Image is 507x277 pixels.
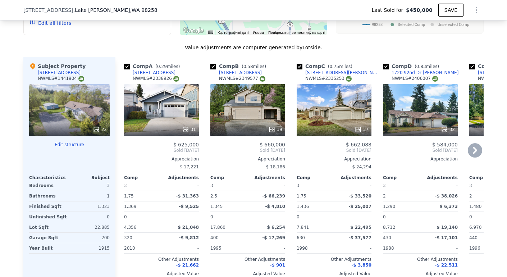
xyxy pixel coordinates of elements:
[469,204,481,209] span: 1,480
[29,212,68,222] div: Unfinished Sqft
[469,3,484,17] button: Show Options
[163,243,199,253] div: -
[469,191,505,201] div: 2
[416,64,426,69] span: 0.83
[469,214,472,219] span: 0
[383,271,458,277] div: Adjusted Value
[71,181,110,191] div: 3
[297,235,305,240] span: 630
[348,235,371,240] span: -$ 37,577
[29,142,110,147] button: Edit structure
[124,63,183,70] div: Comp A
[124,271,199,277] div: Adjusted Value
[29,175,69,181] div: Characteristics
[266,164,285,169] span: $ 18,186
[210,156,285,162] div: Appreciation
[208,31,213,34] button: Комбінації клавіш
[210,175,248,181] div: Comp
[210,191,246,201] div: 2.5
[210,235,219,240] span: 400
[383,243,419,253] div: 1988
[219,70,262,76] div: [STREET_ADDRESS]
[210,63,269,70] div: Comp B
[23,44,484,51] div: Value adjustments are computer generated by Lotside .
[157,64,167,69] span: 0.29
[93,126,107,133] div: 22
[161,175,199,181] div: Adjustments
[130,7,157,13] span: , WA 98258
[297,225,309,230] span: 7,841
[383,235,391,240] span: 430
[71,222,110,232] div: 22,885
[210,183,213,188] span: 3
[346,76,352,82] img: NWMLS Logo
[383,256,458,262] div: Other Adjustments
[383,162,458,172] div: -
[335,243,371,253] div: -
[432,142,458,147] span: $ 584,000
[178,225,199,230] span: $ 21,048
[124,235,132,240] span: 320
[179,204,199,209] span: -$ 9,525
[392,76,438,82] div: NWMLS # 2406007
[29,63,86,70] div: Subject Property
[305,70,380,76] div: [STREET_ADDRESS][PERSON_NAME]
[210,271,285,277] div: Adjusted Value
[438,4,463,17] button: SAVE
[352,263,371,268] span: -$ 3,850
[176,263,199,268] span: -$ 21,662
[435,194,458,199] span: -$ 38,026
[372,6,406,14] span: Last Sold for
[29,243,68,253] div: Year Built
[260,76,265,82] img: NWMLS Logo
[297,243,333,253] div: 1998
[124,225,136,230] span: 4,356
[182,26,205,35] a: Відкрити цю область на Картах Google (відкриється нове вікно)
[383,156,458,162] div: Appreciation
[406,6,433,14] span: $450,000
[262,235,285,240] span: -$ 17,269
[182,26,205,35] img: Google
[325,64,355,69] span: ( miles)
[372,22,383,27] text: 98258
[29,191,68,201] div: Bathrooms
[440,204,458,209] span: $ 6,373
[438,22,469,27] text: Unselected Comp
[437,225,458,230] span: $ 19,140
[441,126,455,133] div: 32
[297,256,371,262] div: Other Adjustments
[260,142,285,147] span: $ 660,000
[297,183,300,188] span: 3
[352,164,371,169] span: $ 24,294
[268,126,282,133] div: 39
[179,235,199,240] span: -$ 9,812
[297,70,380,76] a: [STREET_ADDRESS][PERSON_NAME]
[265,204,285,209] span: -$ 4,810
[348,194,371,199] span: -$ 33,520
[29,222,68,232] div: Lot Sqft
[71,212,110,222] div: 0
[29,201,68,212] div: Finished Sqft
[210,147,285,153] span: Sold [DATE]
[392,70,458,76] div: 1720 92nd Dr [PERSON_NAME]
[71,191,110,201] div: 1
[210,256,285,262] div: Other Adjustments
[469,183,472,188] span: 3
[270,263,285,268] span: -$ 901
[383,63,442,70] div: Comp D
[173,76,179,82] img: NWMLS Logo
[335,212,371,222] div: -
[297,204,309,209] span: 1,436
[267,225,285,230] span: $ 6,254
[124,175,161,181] div: Comp
[249,181,285,191] div: -
[422,181,458,191] div: -
[422,243,458,253] div: -
[383,191,419,201] div: 2
[297,214,300,219] span: 0
[69,175,110,181] div: Subject
[469,175,507,181] div: Comp
[268,31,325,35] a: Повідомити про помилку на карті
[350,225,371,230] span: $ 22,495
[38,76,84,82] div: NWMLS # 1441904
